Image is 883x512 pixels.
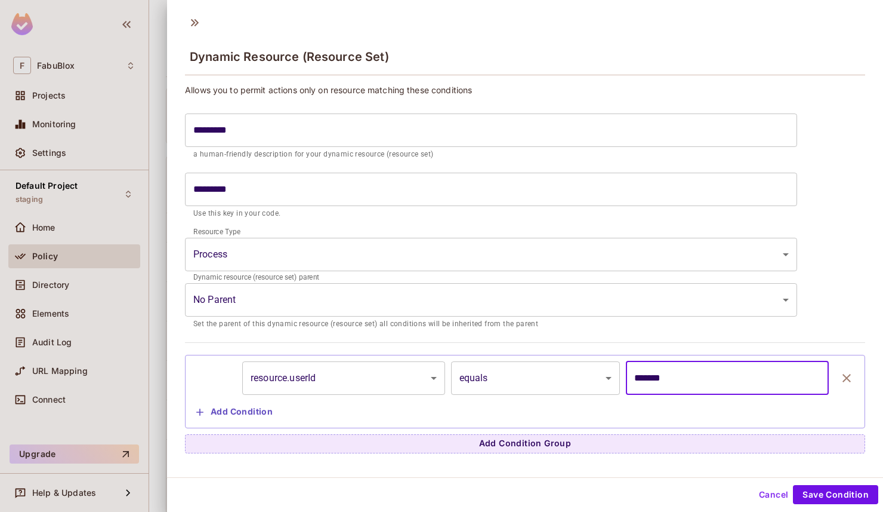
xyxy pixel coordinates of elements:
[193,208,789,220] p: Use this key in your code.
[451,361,620,395] div: equals
[192,403,277,422] button: Add Condition
[190,50,389,64] span: Dynamic Resource (Resource Set)
[193,272,319,282] label: Dynamic resource (resource set) parent
[185,84,865,96] p: Allows you to permit actions only on resource matching these conditions
[193,149,789,161] p: a human-friendly description for your dynamic resource (resource set)
[242,361,445,395] div: resource.userId
[193,226,240,237] label: Resource Type
[754,485,793,504] button: Cancel
[793,485,878,504] button: Save Condition
[185,283,797,317] div: Without label
[193,318,789,330] p: Set the parent of this dynamic resource (resource set) all conditions will be inherited from the ...
[185,238,797,271] div: Without label
[185,434,865,453] button: Add Condition Group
